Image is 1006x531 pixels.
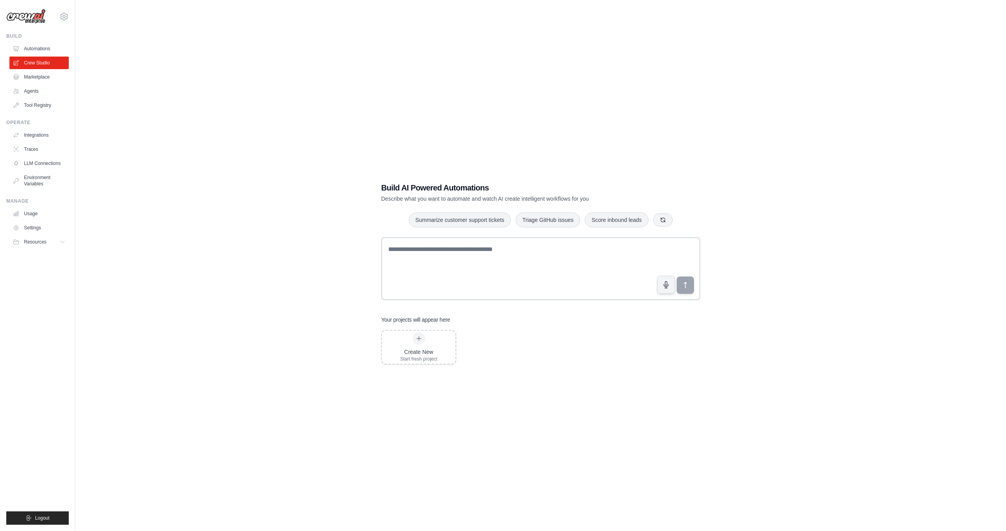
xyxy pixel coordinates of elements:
[9,129,69,141] a: Integrations
[9,42,69,55] a: Automations
[585,212,648,227] button: Score inbound leads
[9,171,69,190] a: Environment Variables
[400,356,437,362] div: Start fresh project
[381,195,645,203] p: Describe what you want to automate and watch AI create intelligent workflows for you
[9,222,69,234] a: Settings
[400,348,437,356] div: Create New
[9,99,69,112] a: Tool Registry
[9,157,69,170] a: LLM Connections
[6,119,69,126] div: Operate
[6,9,46,24] img: Logo
[9,236,69,248] button: Resources
[35,515,50,521] span: Logout
[24,239,46,245] span: Resources
[6,33,69,39] div: Build
[381,182,645,193] h1: Build AI Powered Automations
[9,85,69,97] a: Agents
[9,71,69,83] a: Marketplace
[381,316,450,324] h3: Your projects will appear here
[6,511,69,525] button: Logout
[9,143,69,156] a: Traces
[657,276,675,294] button: Click to speak your automation idea
[409,212,511,227] button: Summarize customer support tickets
[516,212,580,227] button: Triage GitHub issues
[9,207,69,220] a: Usage
[6,198,69,204] div: Manage
[653,213,673,227] button: Get new suggestions
[9,57,69,69] a: Crew Studio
